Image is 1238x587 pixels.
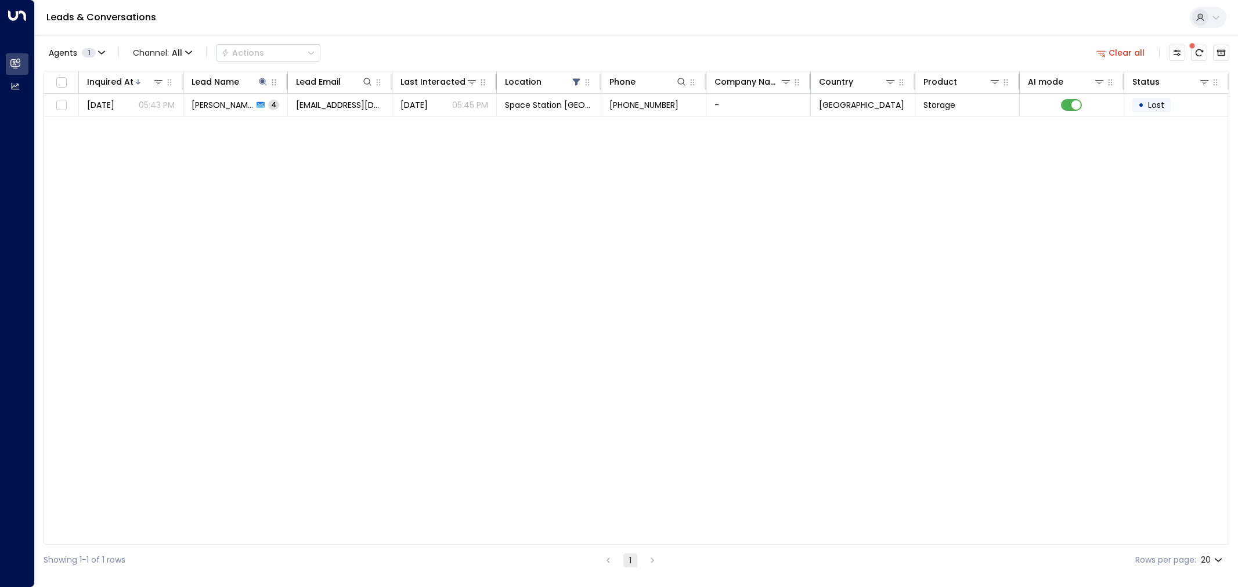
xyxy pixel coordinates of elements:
[601,553,660,567] nav: pagination navigation
[44,45,109,61] button: Agents1
[296,99,384,111] span: mickypat@talktalk.net
[923,99,955,111] span: Storage
[192,75,269,89] div: Lead Name
[609,75,636,89] div: Phone
[819,75,853,89] div: Country
[1028,75,1063,89] div: AI mode
[714,75,780,89] div: Company Name
[1169,45,1185,61] button: Customize
[172,48,182,57] span: All
[82,48,96,57] span: 1
[192,99,253,111] span: Michael Patterson
[139,99,175,111] p: 05:43 PM
[400,75,478,89] div: Last Interacted
[923,75,1001,89] div: Product
[128,45,197,61] button: Channel:All
[452,99,488,111] p: 05:45 PM
[609,99,678,111] span: +447818463904
[54,75,68,90] span: Toggle select all
[128,45,197,61] span: Channel:
[268,100,279,110] span: 4
[44,554,125,566] div: Showing 1-1 of 1 rows
[714,75,792,89] div: Company Name
[1132,75,1210,89] div: Status
[1028,75,1105,89] div: AI mode
[49,49,77,57] span: Agents
[1148,99,1164,111] span: Lost
[819,75,896,89] div: Country
[87,75,133,89] div: Inquired At
[819,99,904,111] span: United Kingdom
[623,553,637,567] button: page 1
[216,44,320,61] div: Button group with a nested menu
[296,75,373,89] div: Lead Email
[46,10,156,24] a: Leads & Conversations
[1138,95,1144,115] div: •
[296,75,341,89] div: Lead Email
[1132,75,1160,89] div: Status
[1201,552,1225,568] div: 20
[1213,45,1229,61] button: Archived Leads
[1191,45,1207,61] span: There are new threads available. Refresh the grid to view the latest updates.
[87,75,164,89] div: Inquired At
[609,75,687,89] div: Phone
[221,48,264,58] div: Actions
[54,98,68,113] span: Toggle select row
[400,75,465,89] div: Last Interacted
[505,75,582,89] div: Location
[706,94,811,116] td: -
[400,99,428,111] span: Aug 19, 2025
[216,44,320,61] button: Actions
[923,75,957,89] div: Product
[505,75,542,89] div: Location
[505,99,593,111] span: Space Station Wakefield
[87,99,114,111] span: Aug 09, 2025
[192,75,239,89] div: Lead Name
[1135,554,1196,566] label: Rows per page:
[1092,45,1150,61] button: Clear all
